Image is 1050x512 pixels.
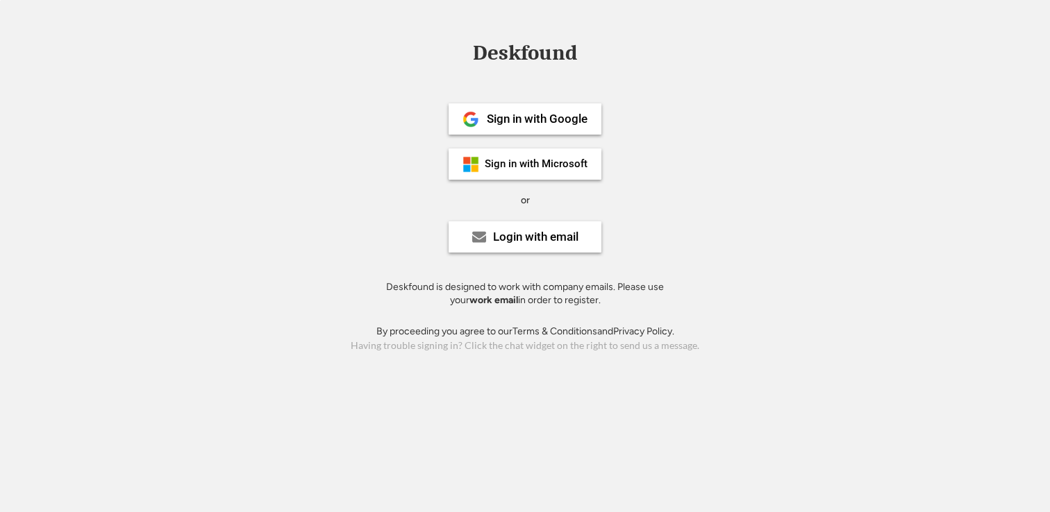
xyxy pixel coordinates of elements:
[613,325,674,337] a: Privacy Policy.
[493,231,578,243] div: Login with email
[485,159,587,169] div: Sign in with Microsoft
[462,111,479,128] img: 1024px-Google__G__Logo.svg.png
[469,294,518,306] strong: work email
[466,42,584,64] div: Deskfound
[487,113,587,125] div: Sign in with Google
[369,280,681,307] div: Deskfound is designed to work with company emails. Please use your in order to register.
[512,325,597,337] a: Terms & Conditions
[376,325,674,339] div: By proceeding you agree to our and
[521,194,530,207] div: or
[462,156,479,173] img: ms-symbollockup_mssymbol_19.png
